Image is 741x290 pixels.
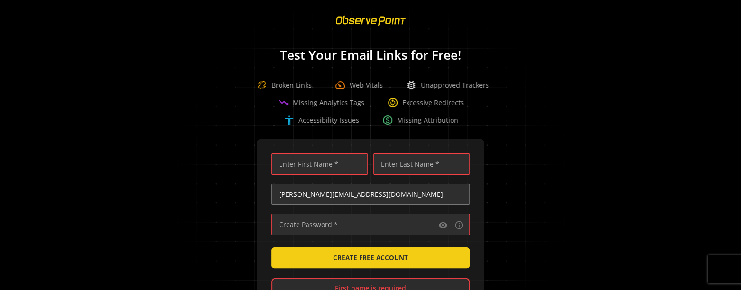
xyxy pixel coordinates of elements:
[387,97,398,108] span: change_circle
[454,220,464,230] mat-icon: info_outline
[283,114,359,126] div: Accessibility Issues
[406,79,489,91] div: Unapproved Trackers
[334,79,346,91] span: speed
[406,79,417,91] span: bug_report
[271,214,470,235] input: Create Password *
[278,97,289,108] span: trending_down
[330,22,412,31] a: ObservePoint Homepage
[283,114,295,126] span: accessibility
[162,48,579,62] h1: Test Your Email Links for Free!
[382,114,458,126] div: Missing Attribution
[253,76,271,95] img: Broken Link
[382,114,393,126] span: paid
[453,220,465,231] button: Password requirements
[333,249,408,266] span: CREATE FREE ACCOUNT
[278,97,364,108] div: Missing Analytics Tags
[334,79,383,91] div: Web Vitals
[438,220,448,230] mat-icon: visibility
[253,76,312,95] div: Broken Links
[271,184,470,205] input: Enter Email Address (name@work-email.com) *
[373,153,470,175] input: Enter Last Name *
[271,153,368,175] input: Enter First Name *
[387,97,464,108] div: Excessive Redirects
[271,247,470,268] button: CREATE FREE ACCOUNT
